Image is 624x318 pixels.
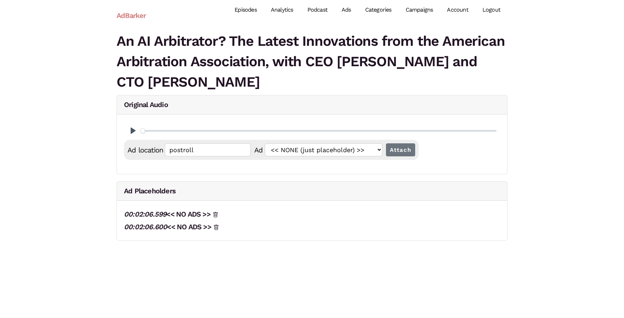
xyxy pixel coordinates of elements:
button: Play [127,125,139,136]
a: 00:02:06.599<< NO ADS >> [124,210,211,218]
h1: An AI Arbitrator? The Latest Innovations from the American Arbitration Association, with CEO [PER... [117,31,507,92]
input: Seek [141,127,497,134]
label: Ad [254,144,264,156]
a: 00:02:06.600<< NO ADS >> [124,223,211,231]
a: AdBarker [117,7,146,24]
input: Attach [386,143,416,156]
span: 00:02:06.600 [124,223,167,231]
label: Ad location [127,144,165,156]
h5: Ad Placeholders [117,182,507,201]
h5: Original Audio [117,95,507,114]
span: 00:02:06.599 [124,210,166,218]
